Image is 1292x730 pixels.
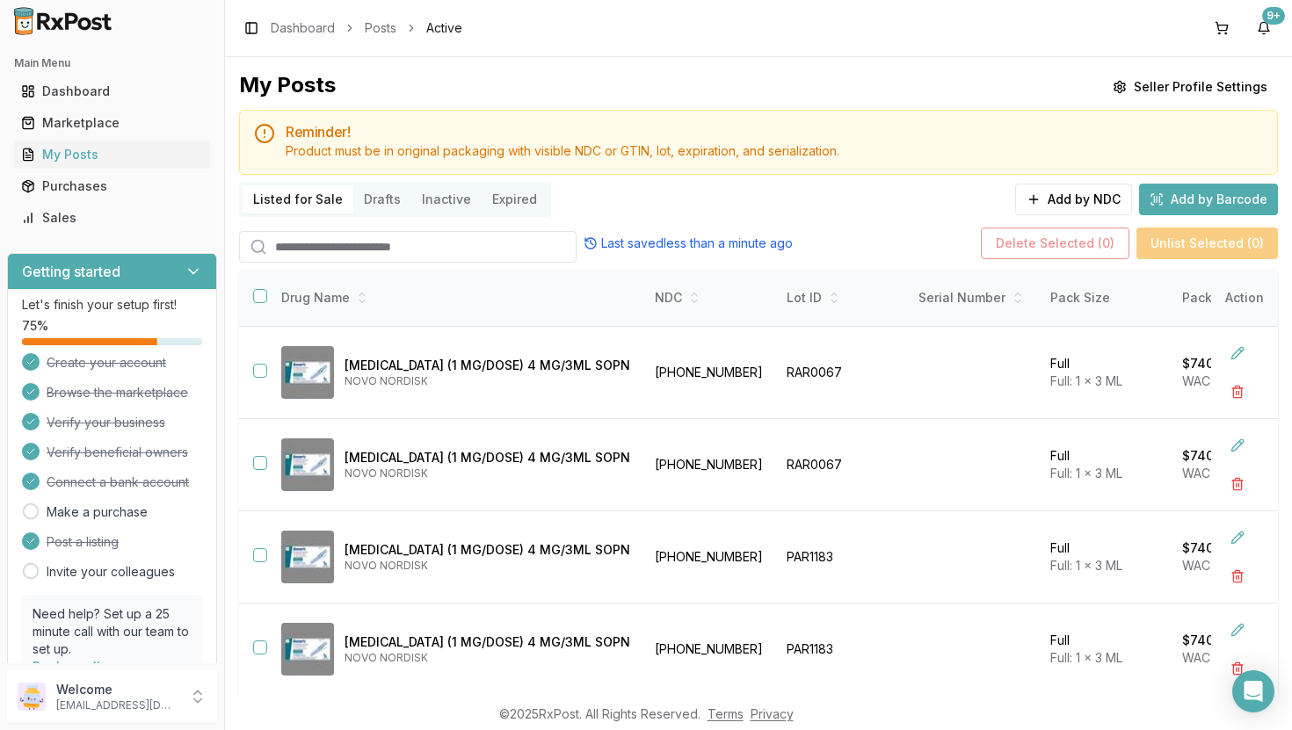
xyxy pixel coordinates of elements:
a: Marketplace [14,107,210,139]
td: Full [1040,511,1172,604]
p: Welcome [56,681,178,698]
span: WAC: $997.58 [1182,650,1260,665]
button: Edit [1222,337,1253,369]
nav: breadcrumb [271,19,462,37]
div: Last saved less than a minute ago [584,235,793,252]
img: Ozempic (1 MG/DOSE) 4 MG/3ML SOPN [281,438,334,491]
p: NOVO NORDISK [345,374,630,388]
a: Posts [365,19,396,37]
span: Active [426,19,462,37]
a: Privacy [751,706,794,721]
button: My Posts [7,141,217,169]
div: Product must be in original packaging with visible NDC or GTIN, lot, expiration, and serialization. [286,142,1263,160]
div: My Posts [21,146,203,163]
button: Seller Profile Settings [1102,71,1278,103]
img: Ozempic (1 MG/DOSE) 4 MG/3ML SOPN [281,623,334,676]
button: Edit [1222,522,1253,553]
p: $740.00 [1182,355,1233,372]
p: NOVO NORDISK [345,466,630,481]
button: Listed for Sale [243,185,353,213]
button: 9+ [1250,14,1278,42]
div: My Posts [239,71,336,103]
div: Dashboard [21,83,203,100]
span: Post a listing [47,533,119,551]
a: Terms [708,706,744,721]
p: [MEDICAL_DATA] (1 MG/DOSE) 4 MG/3ML SOPN [345,449,630,466]
p: $740.00 [1182,447,1233,465]
p: Need help? Set up a 25 minute call with our team to set up. [33,605,192,658]
a: Purchases [14,170,210,202]
div: Sales [21,209,203,227]
td: PAR1183 [776,511,908,604]
div: Serial Number [918,289,1029,307]
td: RAR0067 [776,327,908,419]
button: Edit [1222,614,1253,646]
h3: Getting started [22,261,120,282]
p: [MEDICAL_DATA] (1 MG/DOSE) 4 MG/3ML SOPN [345,357,630,374]
td: Full [1040,327,1172,419]
button: Expired [482,185,548,213]
a: Dashboard [271,19,335,37]
button: Sales [7,204,217,232]
div: Purchases [21,177,203,195]
p: Let's finish your setup first! [22,296,202,314]
div: Open Intercom Messenger [1232,670,1274,712]
button: Marketplace [7,109,217,137]
td: [PHONE_NUMBER] [644,511,776,604]
span: 75 % [22,317,48,335]
td: [PHONE_NUMBER] [644,604,776,696]
img: Ozempic (1 MG/DOSE) 4 MG/3ML SOPN [281,531,334,583]
span: Full: 1 x 3 ML [1050,558,1122,573]
div: Lot ID [787,289,897,307]
p: [MEDICAL_DATA] (1 MG/DOSE) 4 MG/3ML SOPN [345,541,630,559]
td: [PHONE_NUMBER] [644,327,776,419]
button: Dashboard [7,77,217,105]
div: NDC [655,289,766,307]
button: Drafts [353,185,411,213]
button: Inactive [411,185,482,213]
p: [EMAIL_ADDRESS][DOMAIN_NAME] [56,698,178,712]
a: My Posts [14,139,210,170]
span: Full: 1 x 3 ML [1050,466,1122,481]
td: PAR1183 [776,604,908,696]
button: Delete [1222,376,1253,408]
h5: Reminder! [286,125,1263,139]
span: Verify beneficial owners [47,444,188,461]
a: Make a purchase [47,503,148,521]
td: RAR0067 [776,419,908,511]
span: Connect a bank account [47,473,189,491]
span: Verify your business [47,414,165,431]
img: User avatar [18,683,46,711]
button: Delete [1222,560,1253,592]
th: Pack Size [1040,270,1172,327]
button: Add by Barcode [1139,184,1278,215]
button: Delete [1222,468,1253,500]
span: Browse the marketplace [47,384,188,401]
div: Marketplace [21,114,203,132]
td: [PHONE_NUMBER] [644,419,776,511]
td: Full [1040,604,1172,696]
p: $740.00 [1182,632,1233,649]
button: Delete [1222,653,1253,684]
a: Invite your colleagues [47,563,175,581]
a: Book a call [33,659,100,674]
p: $740.00 [1182,539,1233,557]
p: [MEDICAL_DATA] (1 MG/DOSE) 4 MG/3ML SOPN [345,633,630,651]
span: WAC: $997.58 [1182,466,1260,481]
div: Drug Name [281,289,630,307]
p: NOVO NORDISK [345,559,630,573]
button: Add by NDC [1015,184,1132,215]
span: Create your account [47,354,166,372]
h2: Main Menu [14,56,210,70]
span: WAC: $997.58 [1182,373,1260,388]
span: Full: 1 x 3 ML [1050,650,1122,665]
img: RxPost Logo [7,7,120,35]
div: 9+ [1262,7,1285,25]
td: Full [1040,419,1172,511]
button: Edit [1222,430,1253,461]
a: Dashboard [14,76,210,107]
span: WAC: $997.58 [1182,558,1260,573]
p: NOVO NORDISK [345,651,630,665]
img: Ozempic (1 MG/DOSE) 4 MG/3ML SOPN [281,346,334,399]
button: Purchases [7,172,217,200]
